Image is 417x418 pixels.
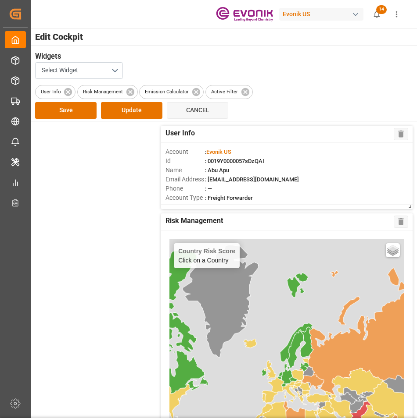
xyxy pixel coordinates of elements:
button: open menu [35,62,123,79]
h3: Widgets [35,51,401,62]
span: 14 [376,5,387,14]
span: User Info [36,88,66,96]
div: Evonik US [279,8,363,21]
div: Emission Calculator [139,85,204,99]
button: Cancel [167,102,228,119]
img: Evonik-brand-mark-Deep-Purple-RGB.jpeg_1700498283.jpeg [216,7,273,22]
div: Active Filter [205,85,253,99]
span: Active Filter [206,88,243,96]
button: Save [35,102,97,119]
button: show more [387,4,406,24]
span: User Info [165,128,195,140]
span: Cancel [186,106,209,113]
button: Evonik US [279,6,367,22]
span: Risk Management [78,88,128,96]
span: Edit Cockpit [35,30,410,43]
span: Emission Calculator [140,88,194,96]
div: Risk Management [77,85,138,99]
button: Update [101,102,162,119]
span: Risk Management [165,216,223,228]
div: User Info [35,85,75,99]
button: show 14 new notifications [367,4,387,24]
span: Select Widget [42,66,78,75]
